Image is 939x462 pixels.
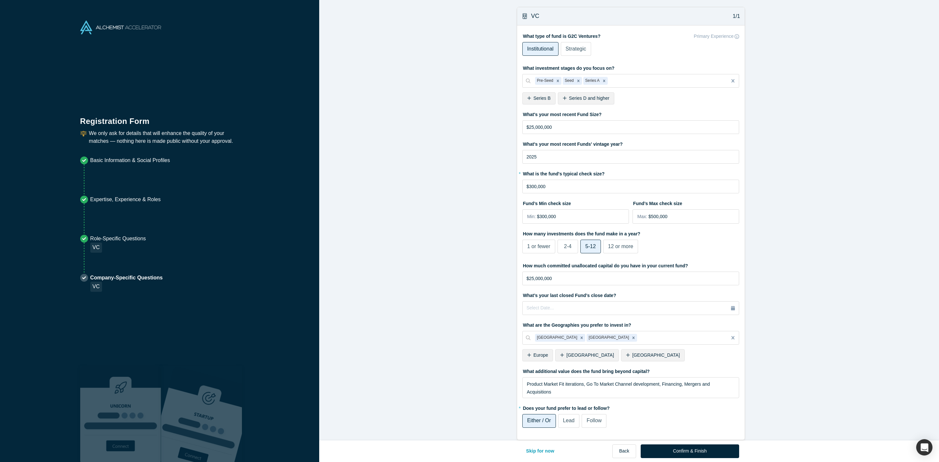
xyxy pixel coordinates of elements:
[601,77,608,85] div: Remove Series A
[621,349,685,361] div: [GEOGRAPHIC_DATA]
[537,210,629,223] input: $
[564,244,572,249] span: 2-4
[535,77,554,85] div: Pre-Seed
[527,418,551,423] span: Either / Or
[522,92,556,104] div: Series B
[522,349,553,361] div: Europe
[566,46,586,52] span: Strategic
[161,366,242,462] img: Prism AI
[694,33,734,40] p: Primary Experience
[563,418,575,423] span: Lead
[587,418,602,423] span: Follow
[648,210,739,223] input: $
[522,63,739,72] label: What investment stages do you focus on?
[527,380,735,396] div: rdw-editor
[522,139,739,148] label: What's your most recent Funds' vintage year?
[80,21,161,34] img: Alchemist Accelerator Logo
[535,334,578,342] div: [GEOGRAPHIC_DATA]
[522,301,739,315] button: Select Date...
[566,352,614,358] span: [GEOGRAPHIC_DATA]
[563,77,575,85] div: Seed
[522,320,739,329] label: What are the Geographies you prefer to invest in?
[583,77,601,85] div: Series A
[522,150,739,164] input: YYYY
[555,349,619,361] div: [GEOGRAPHIC_DATA]
[632,352,680,358] span: [GEOGRAPHIC_DATA]
[533,352,548,358] span: Europe
[90,243,102,253] div: VC
[522,403,739,412] label: Does your fund prefer to lead or follow?
[578,334,585,342] div: Remove United States
[558,92,614,104] div: Series D and higher
[527,244,550,249] span: 1 or fewer
[90,156,170,164] p: Basic Information & Social Profiles
[641,444,739,458] button: Confirm & Finish
[729,12,740,20] p: 1/1
[633,198,739,207] label: Fund’s Max check size
[533,96,551,101] span: Series B
[527,213,536,220] span: Min:
[522,31,739,40] label: What type of fund is G2C Ventures?
[89,129,239,145] p: We only ask for details that will enhance the quality of your matches — nothing here is made publ...
[522,198,629,207] label: Fund’s Min check size
[90,274,163,282] p: Company-Specific Questions
[531,12,540,21] h3: VC
[90,235,146,243] p: Role-Specific Questions
[575,77,582,85] div: Remove Seed
[527,46,554,52] span: Institutional
[80,366,161,462] img: Robust Technologies
[90,196,161,203] p: Expertise, Experience & Roles
[90,282,102,292] div: VC
[637,213,647,220] span: Max:
[522,377,739,398] div: rdw-wrapper
[80,109,239,127] h1: Registration Form
[522,260,739,269] label: How much committed unallocated capital do you have in your current fund?
[527,305,554,310] span: Select Date...
[519,444,561,458] button: Skip for now
[522,109,739,118] label: What's your most recent Fund Size?
[585,244,596,249] span: 5-12
[630,334,637,342] div: Remove Canada
[612,444,636,458] button: Back
[522,168,739,177] label: What is the fund's typical check size?
[522,120,739,134] input: $
[522,180,739,193] input: $
[522,366,739,375] label: What additional value does the fund bring beyond capital?
[522,228,739,237] label: How many investments does the fund make in a year?
[608,244,633,249] span: 12 or more
[527,381,711,395] span: Product Market Fit iterations, Go To Market Channel development, Financing, Mergers and Acquisitions
[587,334,630,342] div: [GEOGRAPHIC_DATA]
[554,77,561,85] div: Remove Pre-Seed
[569,96,609,101] span: Series D and higher
[522,290,739,299] label: What’s your last closed Fund’s close date?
